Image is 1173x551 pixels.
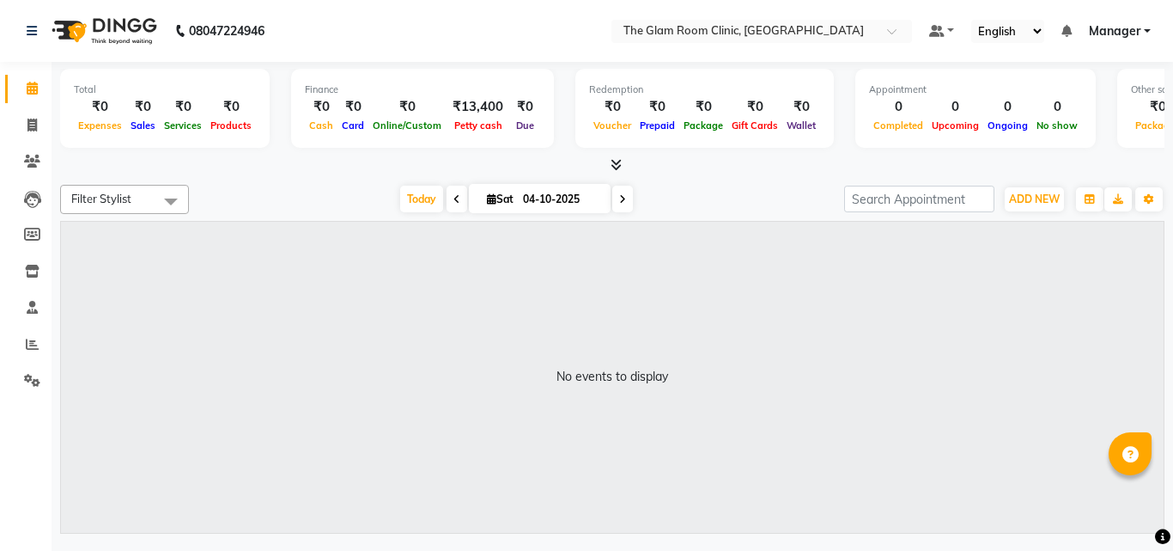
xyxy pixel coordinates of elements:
[74,83,256,97] div: Total
[510,97,540,117] div: ₹0
[126,119,160,132] span: Sales
[518,187,604,212] input: 2025-10-04
[1032,97,1082,117] div: 0
[337,97,368,117] div: ₹0
[305,97,337,117] div: ₹0
[337,119,368,132] span: Card
[869,83,1082,97] div: Appointment
[983,97,1032,117] div: 0
[727,119,782,132] span: Gift Cards
[512,119,538,132] span: Due
[589,97,635,117] div: ₹0
[160,119,206,132] span: Services
[1005,187,1064,211] button: ADD NEW
[844,186,994,212] input: Search Appointment
[74,97,126,117] div: ₹0
[1009,193,1060,205] span: ADD NEW
[483,193,518,205] span: Sat
[679,119,727,132] span: Package
[782,97,820,117] div: ₹0
[556,368,668,386] div: No events to display
[589,119,635,132] span: Voucher
[71,192,131,205] span: Filter Stylist
[635,119,679,132] span: Prepaid
[927,119,983,132] span: Upcoming
[446,97,510,117] div: ₹13,400
[869,119,927,132] span: Completed
[206,97,256,117] div: ₹0
[126,97,160,117] div: ₹0
[782,119,820,132] span: Wallet
[450,119,507,132] span: Petty cash
[400,186,443,212] span: Today
[983,119,1032,132] span: Ongoing
[368,97,446,117] div: ₹0
[635,97,679,117] div: ₹0
[1089,22,1140,40] span: Manager
[305,119,337,132] span: Cash
[869,97,927,117] div: 0
[1101,482,1156,534] iframe: chat widget
[74,119,126,132] span: Expenses
[927,97,983,117] div: 0
[44,7,161,55] img: logo
[160,97,206,117] div: ₹0
[727,97,782,117] div: ₹0
[589,83,820,97] div: Redemption
[1032,119,1082,132] span: No show
[189,7,264,55] b: 08047224946
[206,119,256,132] span: Products
[679,97,727,117] div: ₹0
[368,119,446,132] span: Online/Custom
[305,83,540,97] div: Finance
